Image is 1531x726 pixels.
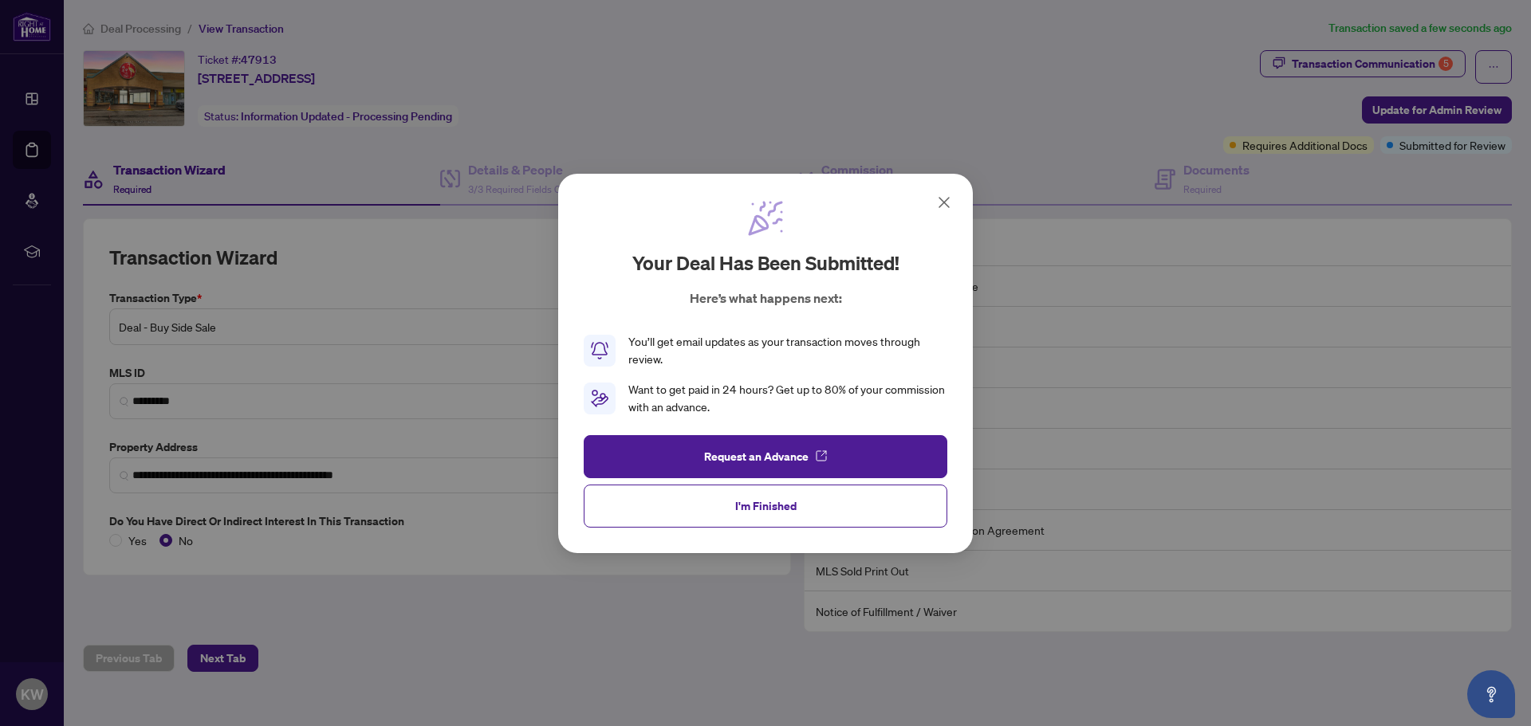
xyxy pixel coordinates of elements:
button: I'm Finished [584,484,947,527]
button: Request an Advance [584,434,947,477]
div: You’ll get email updates as your transaction moves through review. [628,333,947,368]
h2: Your deal has been submitted! [632,250,899,276]
span: I'm Finished [735,493,797,518]
span: Request an Advance [704,443,809,469]
div: Want to get paid in 24 hours? Get up to 80% of your commission with an advance. [628,381,947,416]
button: Open asap [1467,670,1515,718]
p: Here’s what happens next: [690,288,842,308]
